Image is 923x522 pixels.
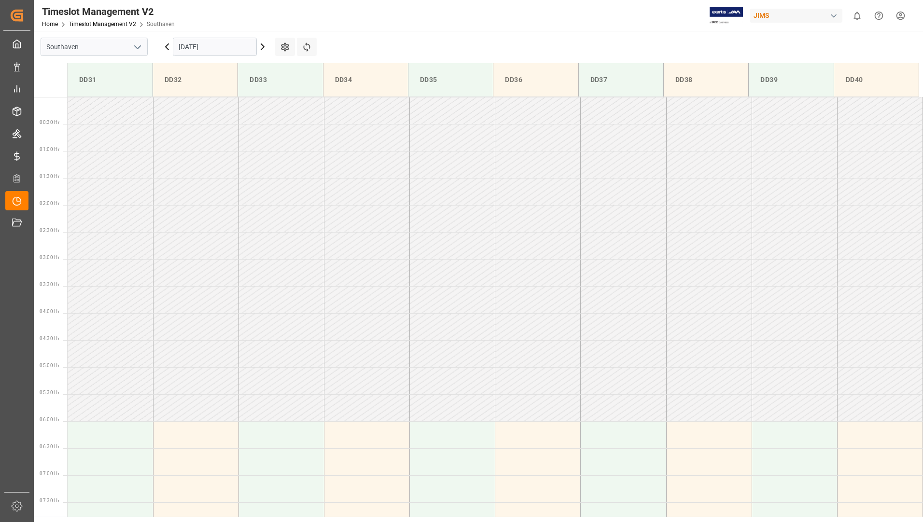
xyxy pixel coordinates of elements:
[331,71,400,89] div: DD34
[173,38,257,56] input: DD-MM-YYYY
[161,71,230,89] div: DD32
[501,71,570,89] div: DD36
[130,40,144,55] button: open menu
[40,498,59,503] span: 07:30 Hr
[40,228,59,233] span: 02:30 Hr
[842,71,911,89] div: DD40
[40,444,59,449] span: 06:30 Hr
[40,282,59,287] span: 03:30 Hr
[40,147,59,152] span: 01:00 Hr
[40,174,59,179] span: 01:30 Hr
[40,390,59,395] span: 05:30 Hr
[40,363,59,368] span: 05:00 Hr
[587,71,656,89] div: DD37
[42,4,175,19] div: Timeslot Management V2
[75,71,145,89] div: DD31
[246,71,315,89] div: DD33
[40,471,59,476] span: 07:00 Hr
[671,71,741,89] div: DD38
[42,21,58,27] a: Home
[756,71,825,89] div: DD39
[416,71,485,89] div: DD35
[846,5,868,27] button: show 0 new notifications
[41,38,148,56] input: Type to search/select
[710,7,743,24] img: Exertis%20JAM%20-%20Email%20Logo.jpg_1722504956.jpg
[40,417,59,422] span: 06:00 Hr
[750,9,842,23] div: JIMS
[40,336,59,341] span: 04:30 Hr
[40,201,59,206] span: 02:00 Hr
[40,255,59,260] span: 03:00 Hr
[750,6,846,25] button: JIMS
[40,309,59,314] span: 04:00 Hr
[40,120,59,125] span: 00:30 Hr
[868,5,890,27] button: Help Center
[69,21,136,27] a: Timeslot Management V2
